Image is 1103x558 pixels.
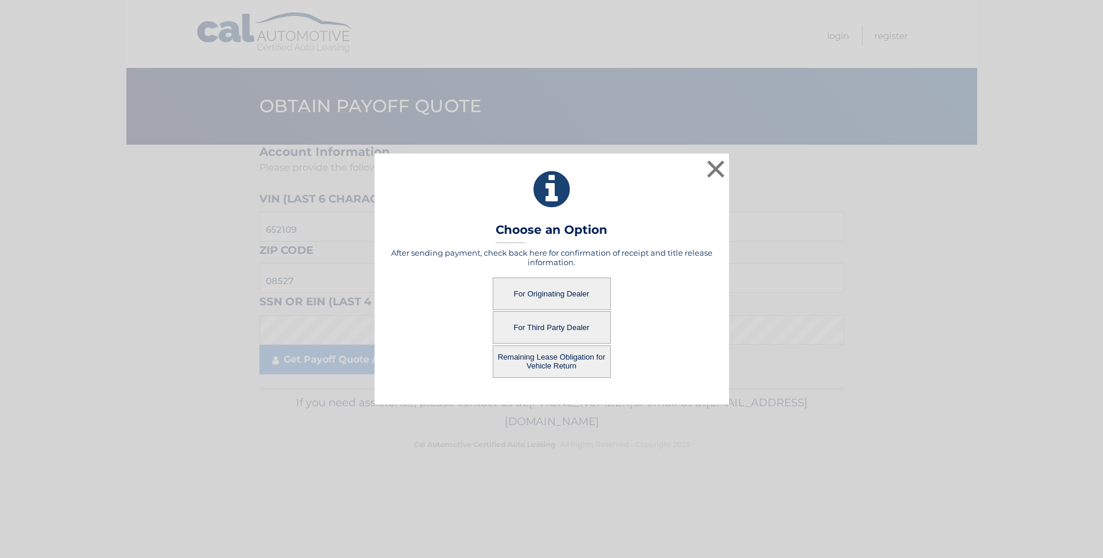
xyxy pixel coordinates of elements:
[704,157,728,181] button: ×
[493,345,611,378] button: Remaining Lease Obligation for Vehicle Return
[493,311,611,344] button: For Third Party Dealer
[493,278,611,310] button: For Originating Dealer
[496,223,607,243] h3: Choose an Option
[389,248,714,267] h5: After sending payment, check back here for confirmation of receipt and title release information.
